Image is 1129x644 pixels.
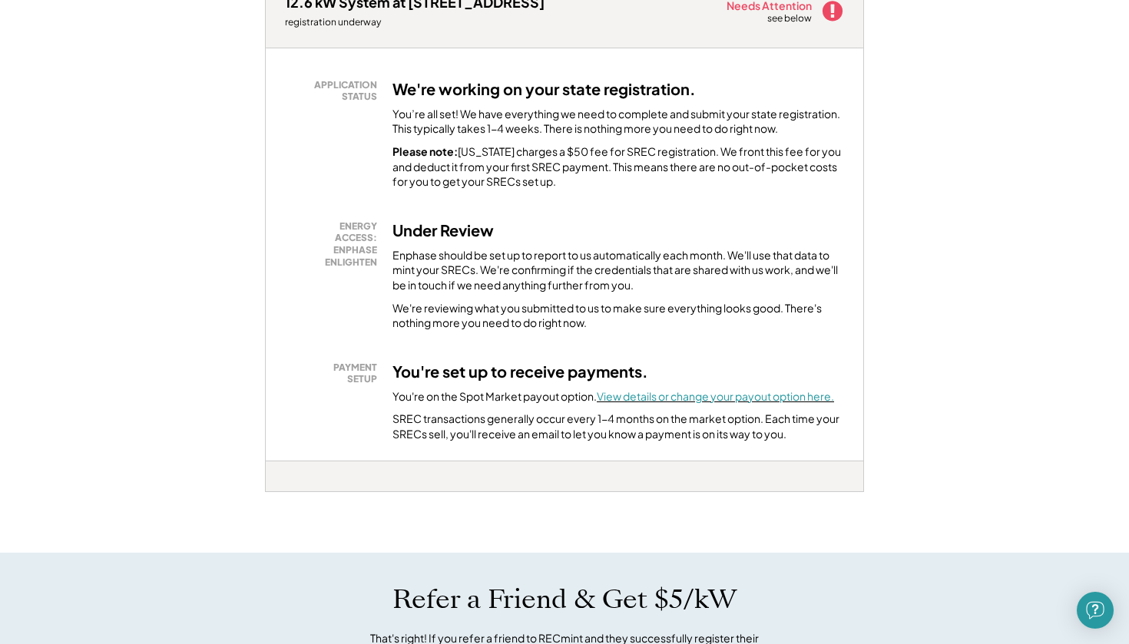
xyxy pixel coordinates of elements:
[392,248,844,293] div: Enphase should be set up to report to us automatically each month. We'll use that data to mint yo...
[597,389,834,403] a: View details or change your payout option here.
[392,362,648,381] h3: You're set up to receive payments.
[392,389,834,405] div: You're on the Spot Market payout option.
[392,220,494,240] h3: Under Review
[767,12,813,25] div: see below
[1077,592,1114,629] div: Open Intercom Messenger
[392,583,737,616] h1: Refer a Friend & Get $5/kW
[392,144,844,190] div: [US_STATE] charges a $50 fee for SREC registration. We front this fee for you and deduct it from ...
[293,79,377,103] div: APPLICATION STATUS
[293,362,377,385] div: PAYMENT SETUP
[392,411,844,441] div: SREC transactions generally occur every 1-4 months on the market option. Each time your SRECs sel...
[392,301,844,331] div: We're reviewing what you submitted to us to make sure everything looks good. There's nothing more...
[285,16,545,28] div: registration underway
[392,107,844,137] div: You’re all set! We have everything we need to complete and submit your state registration. This t...
[392,144,458,158] strong: Please note:
[265,492,314,498] div: ttdiymg4 - MD 1.5x (BT)
[293,220,377,268] div: ENERGY ACCESS: ENPHASE ENLIGHTEN
[392,79,696,99] h3: We're working on your state registration.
